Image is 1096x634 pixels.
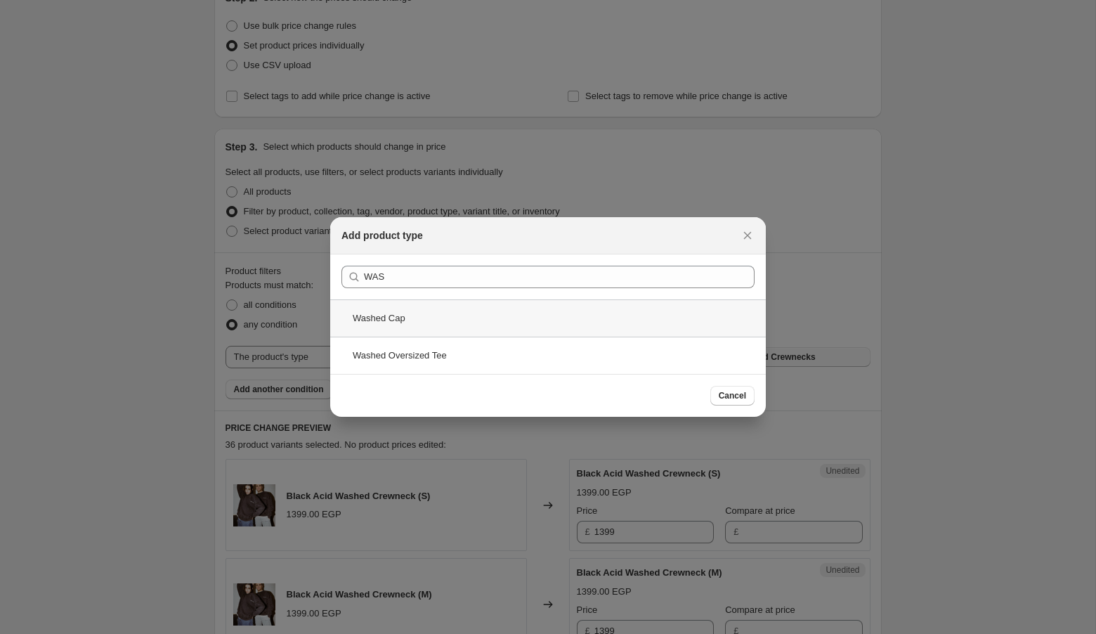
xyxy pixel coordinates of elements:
div: Washed Cap [330,299,766,337]
input: Search product types [364,266,755,288]
span: Cancel [719,390,746,401]
div: Washed Oversized Tee [330,337,766,374]
h2: Add product type [341,228,423,242]
button: Close [738,226,757,245]
button: Cancel [710,386,755,406]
